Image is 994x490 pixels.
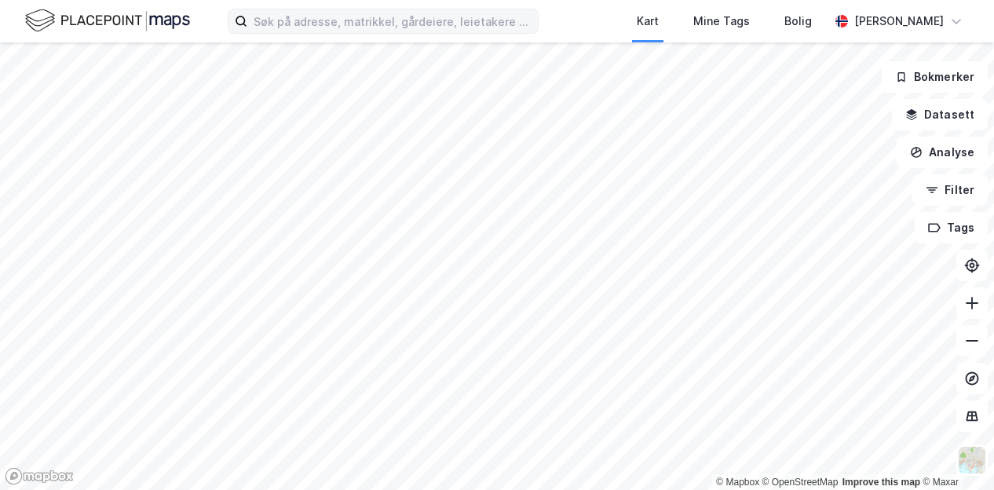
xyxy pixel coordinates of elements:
[25,7,190,35] img: logo.f888ab2527a4732fd821a326f86c7f29.svg
[882,61,988,93] button: Bokmerker
[693,12,750,31] div: Mine Tags
[915,415,994,490] div: Kontrollprogram for chat
[716,477,759,488] a: Mapbox
[915,212,988,243] button: Tags
[637,12,659,31] div: Kart
[892,99,988,130] button: Datasett
[784,12,812,31] div: Bolig
[762,477,839,488] a: OpenStreetMap
[912,174,988,206] button: Filter
[842,477,920,488] a: Improve this map
[897,137,988,168] button: Analyse
[915,415,994,490] iframe: Chat Widget
[854,12,944,31] div: [PERSON_NAME]
[247,9,538,33] input: Søk på adresse, matrikkel, gårdeiere, leietakere eller personer
[5,467,74,485] a: Mapbox homepage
